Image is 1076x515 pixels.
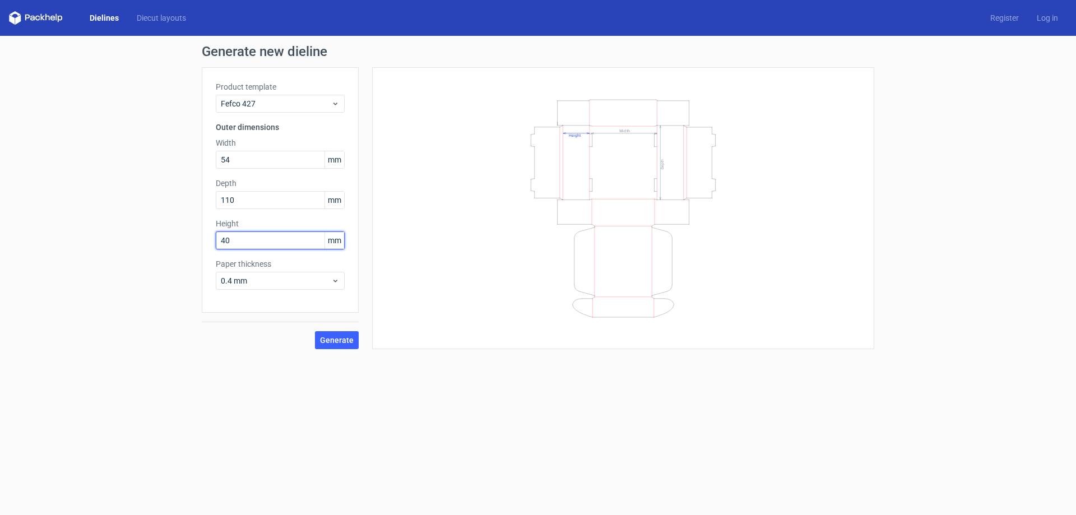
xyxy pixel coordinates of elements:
[1028,12,1067,24] a: Log in
[981,12,1028,24] a: Register
[324,232,344,249] span: mm
[660,159,665,169] text: Depth
[216,137,345,149] label: Width
[320,336,354,344] span: Generate
[315,331,359,349] button: Generate
[324,192,344,208] span: mm
[324,151,344,168] span: mm
[216,122,345,133] h3: Outer dimensions
[221,275,331,286] span: 0.4 mm
[202,45,874,58] h1: Generate new dieline
[216,81,345,92] label: Product template
[216,258,345,270] label: Paper thickness
[216,178,345,189] label: Depth
[569,133,581,137] text: Height
[128,12,195,24] a: Diecut layouts
[81,12,128,24] a: Dielines
[216,218,345,229] label: Height
[619,128,630,133] text: Width
[221,98,331,109] span: Fefco 427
